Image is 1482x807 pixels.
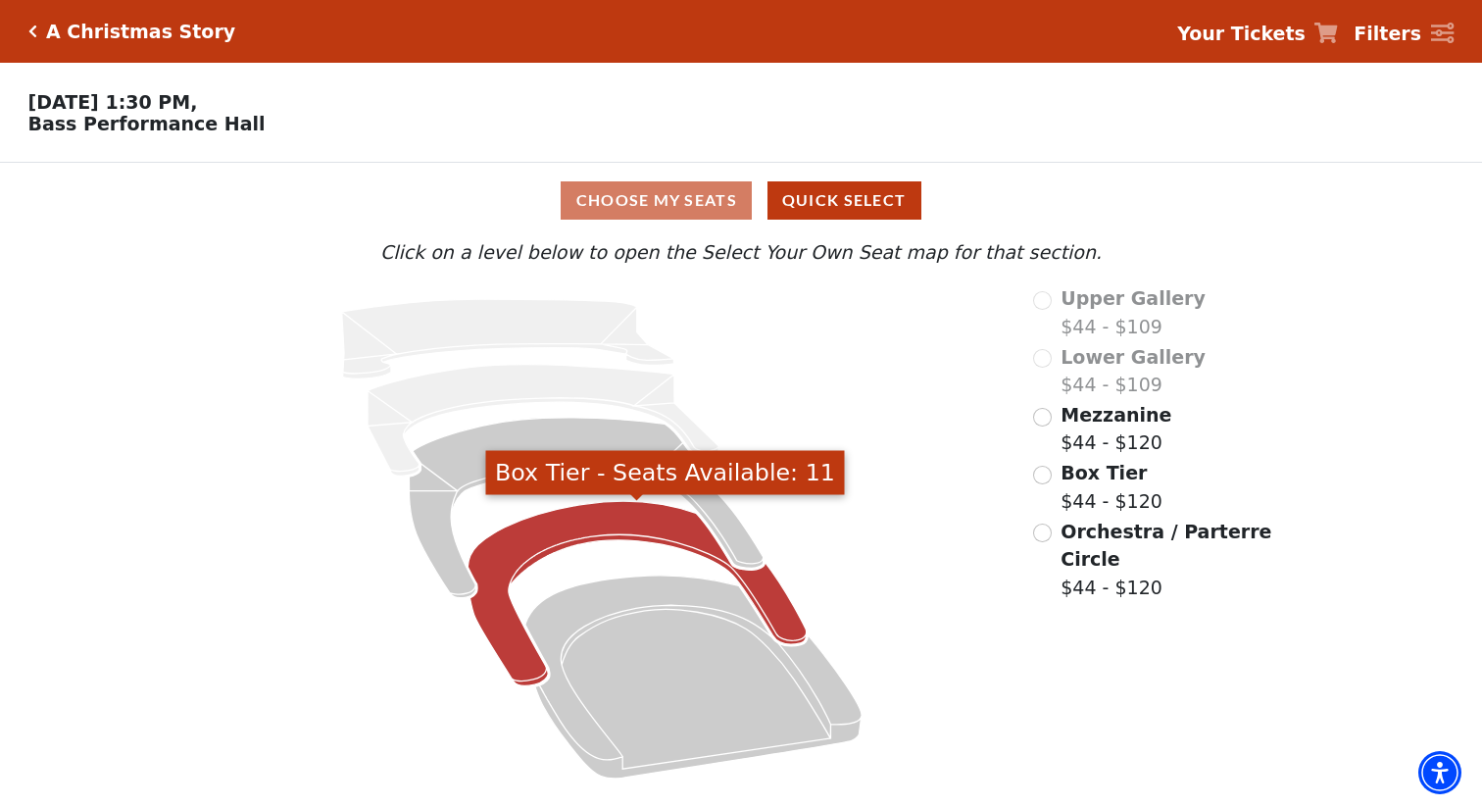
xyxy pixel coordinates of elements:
[1061,404,1171,426] span: Mezzanine
[1061,343,1206,399] label: $44 - $109
[1061,462,1147,483] span: Box Tier
[1177,20,1338,48] a: Your Tickets
[1033,466,1052,484] input: Box Tier$44 - $120
[342,299,674,378] path: Upper Gallery - Seats Available: 0
[1061,401,1171,457] label: $44 - $120
[1061,518,1274,602] label: $44 - $120
[525,576,862,779] path: Orchestra / Parterre Circle - Seats Available: 95
[767,181,921,220] button: Quick Select
[486,451,845,495] div: Box Tier - Seats Available: 11
[28,25,37,38] a: Click here to go back to filters
[1061,284,1206,340] label: $44 - $109
[1033,408,1052,427] input: Mezzanine$44 - $120
[1418,751,1461,794] div: Accessibility Menu
[1061,459,1162,515] label: $44 - $120
[1354,20,1454,48] a: Filters
[46,21,235,43] h5: A Christmas Story
[1061,346,1206,368] span: Lower Gallery
[1033,524,1052,542] input: Orchestra / Parterre Circle$44 - $120
[368,365,718,477] path: Lower Gallery - Seats Available: 0
[1061,521,1271,571] span: Orchestra / Parterre Circle
[1354,23,1421,44] strong: Filters
[199,238,1283,267] p: Click on a level below to open the Select Your Own Seat map for that section.
[1061,287,1206,309] span: Upper Gallery
[1177,23,1306,44] strong: Your Tickets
